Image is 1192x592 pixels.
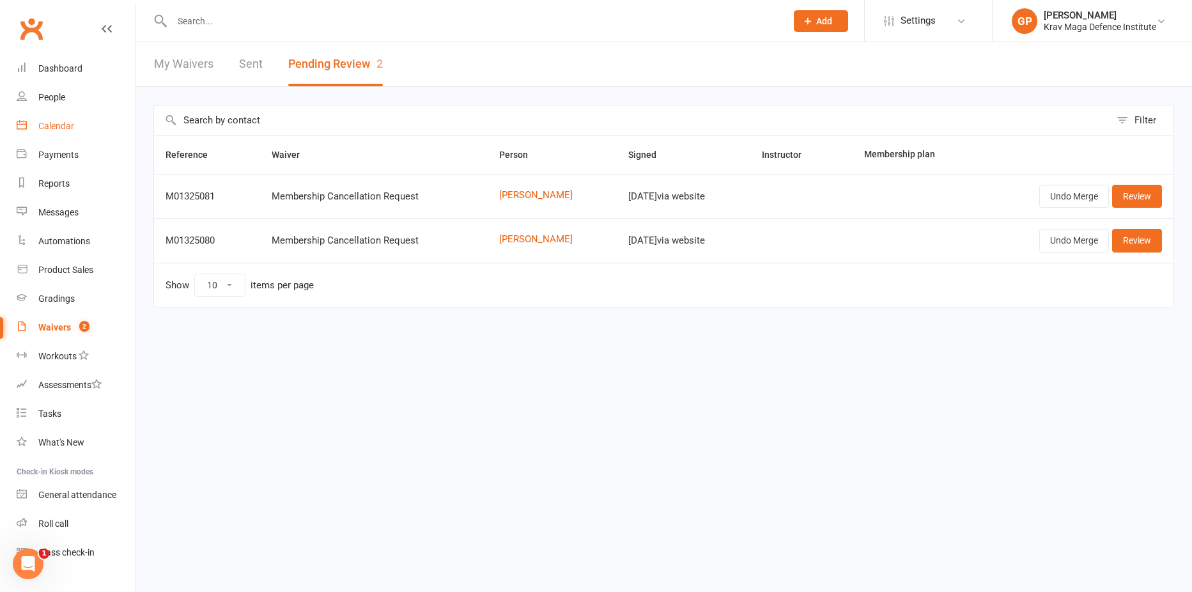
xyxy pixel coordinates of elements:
[251,280,314,291] div: items per page
[17,169,135,198] a: Reports
[628,150,670,160] span: Signed
[376,57,383,70] span: 2
[17,342,135,371] a: Workouts
[17,141,135,169] a: Payments
[38,92,65,102] div: People
[17,313,135,342] a: Waivers 2
[38,178,70,189] div: Reports
[628,191,739,202] div: [DATE] via website
[628,147,670,162] button: Signed
[1039,185,1109,208] button: Undo Merge
[17,54,135,83] a: Dashboard
[166,150,222,160] span: Reference
[1112,229,1162,252] a: Review
[794,10,848,32] button: Add
[239,42,263,86] a: Sent
[1112,185,1162,208] a: Review
[272,191,476,202] div: Membership Cancellation Request
[1039,229,1109,252] button: Undo Merge
[288,42,383,86] button: Pending Review2
[499,190,605,201] a: [PERSON_NAME]
[38,207,79,217] div: Messages
[1134,113,1156,128] div: Filter
[38,518,68,529] div: Roll call
[499,234,605,245] a: [PERSON_NAME]
[154,105,1110,135] input: Search by contact
[17,371,135,400] a: Assessments
[17,538,135,567] a: Class kiosk mode
[1044,10,1156,21] div: [PERSON_NAME]
[166,147,222,162] button: Reference
[38,121,74,131] div: Calendar
[38,293,75,304] div: Gradings
[38,63,82,74] div: Dashboard
[38,490,116,500] div: General attendance
[901,6,936,35] span: Settings
[166,274,314,297] div: Show
[38,437,84,448] div: What's New
[38,236,90,246] div: Automations
[13,549,43,579] iframe: Intercom live chat
[17,256,135,284] a: Product Sales
[17,198,135,227] a: Messages
[168,12,777,30] input: Search...
[17,227,135,256] a: Automations
[38,150,79,160] div: Payments
[38,265,93,275] div: Product Sales
[1044,21,1156,33] div: Krav Maga Defence Institute
[272,147,314,162] button: Waiver
[17,481,135,510] a: General attendance kiosk mode
[1012,8,1037,34] div: GP
[154,42,213,86] a: My Waivers
[38,351,77,361] div: Workouts
[853,136,979,174] th: Membership plan
[762,150,816,160] span: Instructor
[1110,105,1173,135] button: Filter
[38,322,71,332] div: Waivers
[628,235,739,246] div: [DATE] via website
[17,400,135,428] a: Tasks
[17,83,135,112] a: People
[816,16,832,26] span: Add
[272,235,476,246] div: Membership Cancellation Request
[272,150,314,160] span: Waiver
[166,191,249,202] div: M01325081
[39,549,49,559] span: 1
[17,510,135,538] a: Roll call
[499,150,542,160] span: Person
[17,284,135,313] a: Gradings
[15,13,47,45] a: Clubworx
[17,428,135,457] a: What's New
[79,321,89,332] span: 2
[499,147,542,162] button: Person
[762,147,816,162] button: Instructor
[17,112,135,141] a: Calendar
[166,235,249,246] div: M01325080
[38,380,102,390] div: Assessments
[38,547,95,557] div: Class check-in
[38,409,61,419] div: Tasks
